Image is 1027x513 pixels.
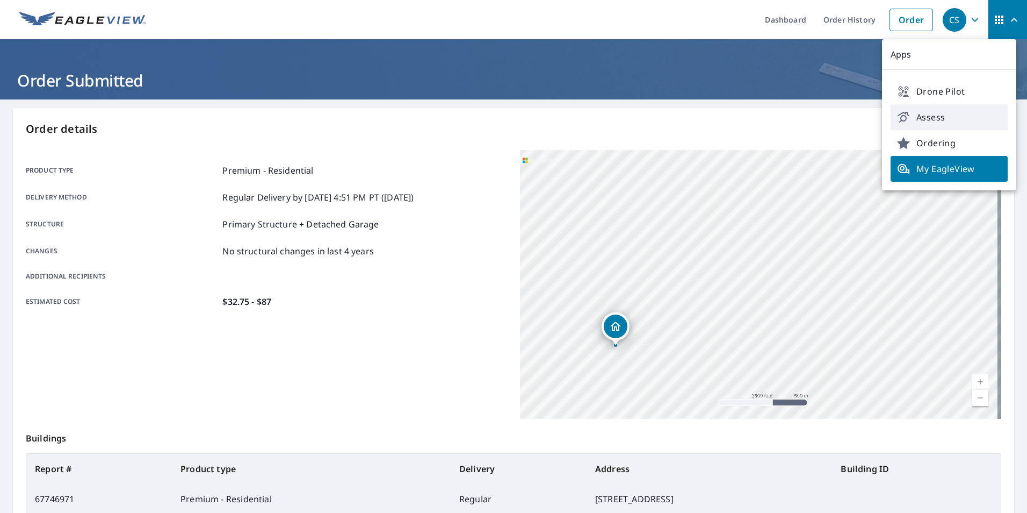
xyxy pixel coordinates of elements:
span: Ordering [897,137,1001,149]
img: EV Logo [19,12,146,28]
p: No structural changes in last 4 years [222,245,374,258]
a: My EagleView [891,156,1008,182]
th: Address [587,454,832,484]
a: Current Level 14, Zoom Out [972,390,988,406]
div: Dropped pin, building 1, Residential property, 8711 Mooresville Rd Salisbury, NC 28147 [602,312,630,346]
p: Order details [26,121,1001,137]
p: Delivery method [26,191,218,204]
p: Premium - Residential [222,164,313,177]
p: Structure [26,218,218,231]
p: Additional recipients [26,272,218,281]
span: Assess [897,111,1001,124]
p: Product type [26,164,218,177]
th: Delivery [451,454,587,484]
h1: Order Submitted [13,69,1014,91]
a: Drone Pilot [891,79,1008,104]
span: Drone Pilot [897,85,1001,98]
a: Assess [891,104,1008,130]
p: Apps [882,39,1016,70]
a: Current Level 14, Zoom In [972,374,988,390]
p: Buildings [26,419,1001,453]
a: Ordering [891,130,1008,156]
div: CS [943,8,966,32]
p: $32.75 - $87 [222,295,271,308]
th: Building ID [832,454,1001,484]
a: Order [889,9,933,31]
th: Report # [26,454,172,484]
span: My EagleView [897,162,1001,175]
p: Estimated cost [26,295,218,308]
p: Regular Delivery by [DATE] 4:51 PM PT ([DATE]) [222,191,414,204]
th: Product type [172,454,451,484]
p: Primary Structure + Detached Garage [222,218,379,231]
p: Changes [26,245,218,258]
